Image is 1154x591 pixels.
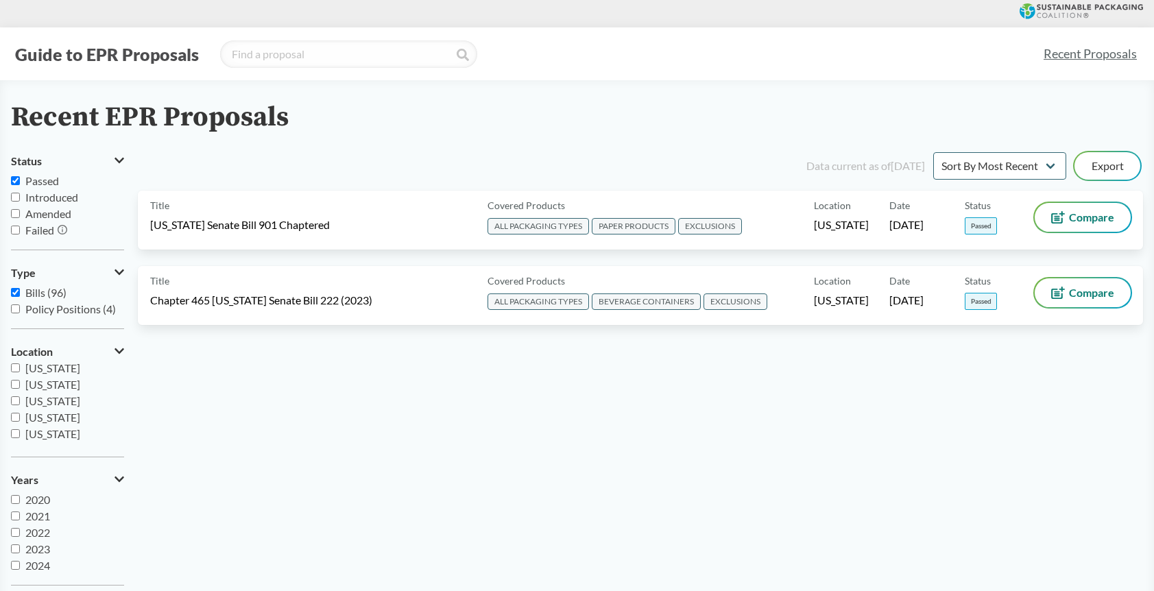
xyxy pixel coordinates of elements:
[1074,152,1140,180] button: Export
[814,293,869,308] span: [US_STATE]
[11,363,20,372] input: [US_STATE]
[25,174,59,187] span: Passed
[11,380,20,389] input: [US_STATE]
[25,427,80,440] span: [US_STATE]
[25,191,78,204] span: Introduced
[678,218,742,234] span: EXCLUSIONS
[11,561,20,570] input: 2024
[814,198,851,213] span: Location
[11,226,20,234] input: Failed
[11,511,20,520] input: 2021
[889,217,924,232] span: [DATE]
[25,394,80,407] span: [US_STATE]
[25,493,50,506] span: 2020
[150,217,330,232] span: [US_STATE] Senate Bill 901 Chaptered
[11,209,20,218] input: Amended
[25,207,71,220] span: Amended
[11,267,36,279] span: Type
[11,102,289,133] h2: Recent EPR Proposals
[488,198,565,213] span: Covered Products
[11,474,38,486] span: Years
[11,43,203,65] button: Guide to EPR Proposals
[25,302,116,315] span: Policy Positions (4)
[25,378,80,391] span: [US_STATE]
[965,198,991,213] span: Status
[889,198,910,213] span: Date
[25,559,50,572] span: 2024
[11,429,20,438] input: [US_STATE]
[11,155,42,167] span: Status
[11,528,20,537] input: 2022
[25,224,54,237] span: Failed
[11,304,20,313] input: Policy Positions (4)
[488,293,589,310] span: ALL PACKAGING TYPES
[25,361,80,374] span: [US_STATE]
[11,340,124,363] button: Location
[11,288,20,297] input: Bills (96)
[814,274,851,288] span: Location
[11,544,20,553] input: 2023
[488,218,589,234] span: ALL PACKAGING TYPES
[11,346,53,358] span: Location
[1069,212,1114,223] span: Compare
[814,217,869,232] span: [US_STATE]
[592,218,675,234] span: PAPER PRODUCTS
[150,293,372,308] span: Chapter 465 [US_STATE] Senate Bill 222 (2023)
[592,293,701,310] span: BEVERAGE CONTAINERS
[150,274,169,288] span: Title
[704,293,767,310] span: EXCLUSIONS
[1069,287,1114,298] span: Compare
[11,261,124,285] button: Type
[1035,278,1131,307] button: Compare
[965,274,991,288] span: Status
[806,158,925,174] div: Data current as of [DATE]
[11,176,20,185] input: Passed
[488,274,565,288] span: Covered Products
[11,468,124,492] button: Years
[889,293,924,308] span: [DATE]
[25,509,50,522] span: 2021
[11,495,20,504] input: 2020
[150,198,169,213] span: Title
[11,396,20,405] input: [US_STATE]
[965,217,997,234] span: Passed
[1037,38,1143,69] a: Recent Proposals
[1035,203,1131,232] button: Compare
[889,274,910,288] span: Date
[25,542,50,555] span: 2023
[11,413,20,422] input: [US_STATE]
[25,411,80,424] span: [US_STATE]
[25,526,50,539] span: 2022
[11,149,124,173] button: Status
[965,293,997,310] span: Passed
[25,286,67,299] span: Bills (96)
[220,40,477,68] input: Find a proposal
[11,193,20,202] input: Introduced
